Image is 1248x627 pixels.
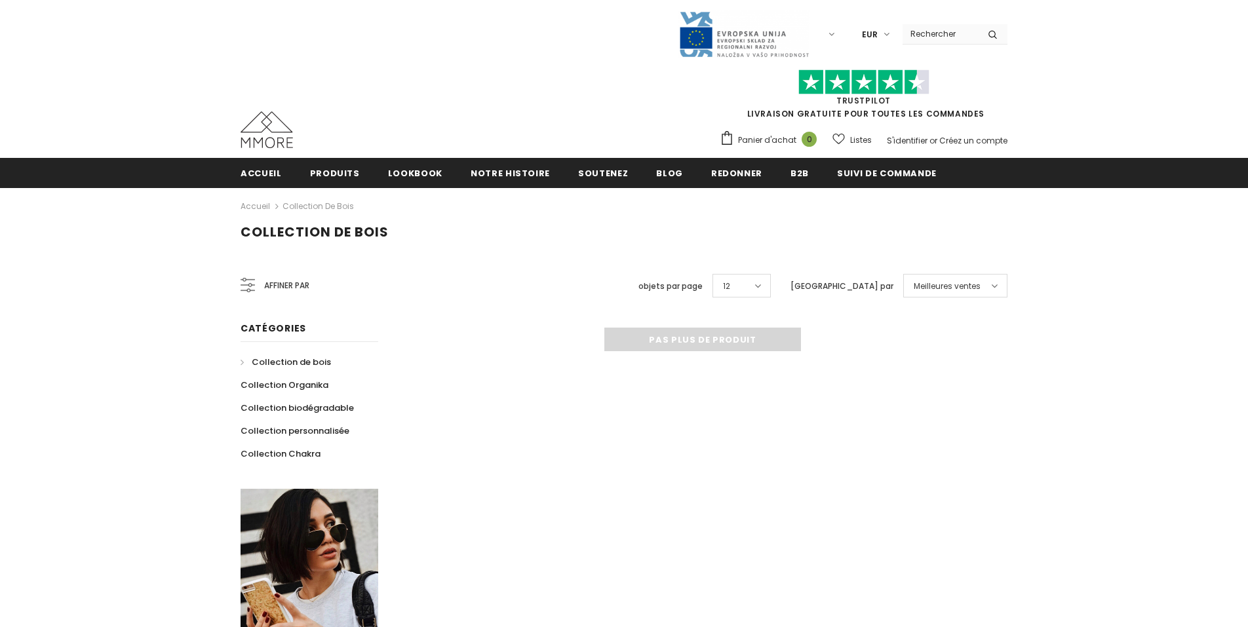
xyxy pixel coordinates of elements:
img: Cas MMORE [241,111,293,148]
a: Accueil [241,199,270,214]
a: Créez un compte [939,135,1007,146]
span: Meilleures ventes [914,280,981,293]
a: Listes [832,128,872,151]
span: LIVRAISON GRATUITE POUR TOUTES LES COMMANDES [720,75,1007,119]
a: TrustPilot [836,95,891,106]
span: B2B [790,167,809,180]
span: Collection biodégradable [241,402,354,414]
input: Search Site [903,24,978,43]
span: Notre histoire [471,167,550,180]
span: Listes [850,134,872,147]
span: EUR [862,28,878,41]
a: Collection Organika [241,373,328,396]
a: Collection de bois [241,351,331,373]
span: Collection Organika [241,379,328,391]
span: or [929,135,937,146]
a: S'identifier [887,135,927,146]
span: Produits [310,167,360,180]
span: 0 [802,132,817,147]
label: [GEOGRAPHIC_DATA] par [790,280,893,293]
span: Blog [656,167,683,180]
a: Panier d'achat 0 [720,130,823,150]
img: Javni Razpis [678,10,809,58]
span: Catégories [241,322,306,335]
span: Affiner par [264,278,309,293]
a: Collection Chakra [241,442,321,465]
a: Collection biodégradable [241,396,354,419]
span: Suivi de commande [837,167,937,180]
a: soutenez [578,158,628,187]
span: soutenez [578,167,628,180]
a: Produits [310,158,360,187]
span: Collection de bois [252,356,331,368]
label: objets par page [638,280,703,293]
span: Collection personnalisée [241,425,349,437]
a: B2B [790,158,809,187]
span: Collection Chakra [241,447,321,460]
a: Collection personnalisée [241,419,349,442]
a: Redonner [711,158,762,187]
span: 12 [723,280,730,293]
a: Suivi de commande [837,158,937,187]
a: Lookbook [388,158,442,187]
span: Collection de bois [241,223,389,241]
a: Accueil [241,158,282,187]
span: Panier d'achat [738,134,796,147]
span: Redonner [711,167,762,180]
a: Blog [656,158,683,187]
a: Collection de bois [283,200,354,212]
span: Accueil [241,167,282,180]
img: Faites confiance aux étoiles pilotes [798,69,929,95]
span: Lookbook [388,167,442,180]
a: Notre histoire [471,158,550,187]
a: Javni Razpis [678,28,809,39]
